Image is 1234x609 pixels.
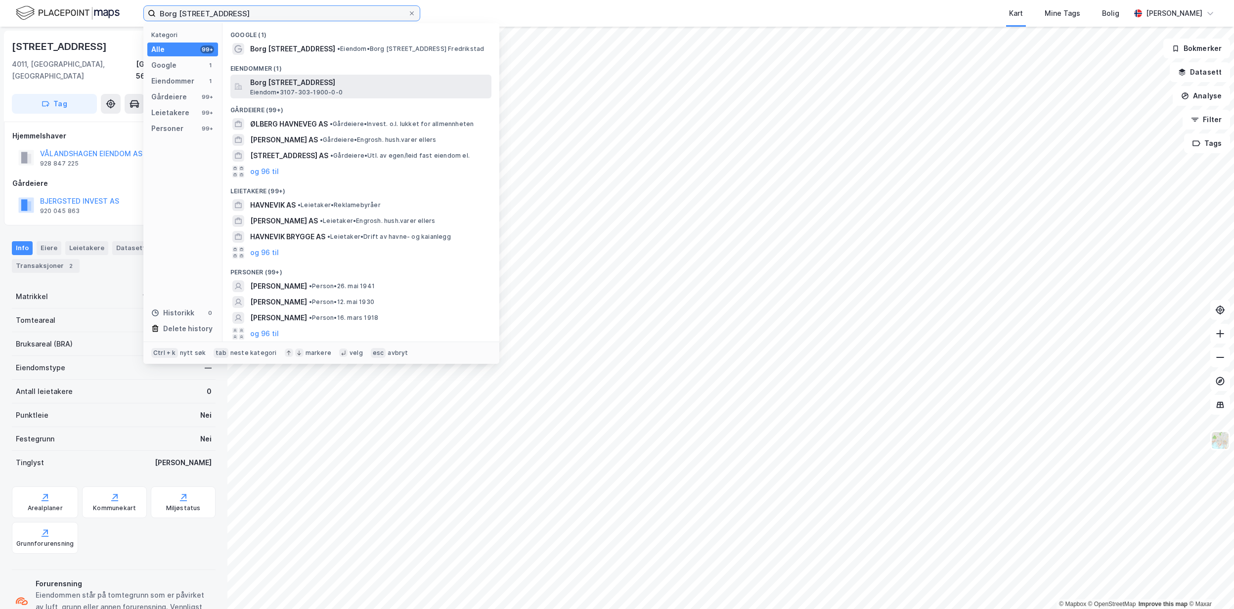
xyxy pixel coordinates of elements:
div: 4011, [GEOGRAPHIC_DATA], [GEOGRAPHIC_DATA] [12,58,136,82]
div: Gårdeiere (99+) [222,98,499,116]
a: Improve this map [1139,601,1188,608]
span: HAVNEVIK BRYGGE AS [250,231,325,243]
span: Gårdeiere • Invest. o.l. lukket for allmennheten [330,120,474,128]
div: Ctrl + k [151,348,178,358]
div: esc [371,348,386,358]
div: 99+ [200,93,214,101]
div: Mine Tags [1045,7,1080,19]
div: Kart [1009,7,1023,19]
div: — [205,362,212,374]
span: Borg [STREET_ADDRESS] [250,43,335,55]
div: nytt søk [180,349,206,357]
span: [PERSON_NAME] [250,312,307,324]
div: Gårdeiere [12,177,215,189]
div: Festegrunn [16,433,54,445]
div: markere [306,349,331,357]
div: tab [214,348,228,358]
div: Eiere [37,241,61,255]
img: Z [1211,431,1230,450]
span: ØLBERG HAVNEVEG AS [250,118,328,130]
div: Datasett [112,241,149,255]
span: Leietaker • Engrosh. hush.varer ellers [320,217,435,225]
div: avbryt [388,349,408,357]
button: Datasett [1170,62,1230,82]
div: Kontrollprogram for chat [1185,562,1234,609]
div: Historikk [151,307,194,319]
div: Eiendomstype [16,362,65,374]
button: Analyse [1173,86,1230,106]
a: OpenStreetMap [1088,601,1136,608]
div: 1 [206,61,214,69]
span: Eiendom • 3107-303-1900-0-0 [250,88,343,96]
div: Kategori [151,31,218,39]
span: • [309,314,312,321]
span: [PERSON_NAME] AS [250,215,318,227]
div: Bolig [1102,7,1119,19]
div: Leietakere [151,107,189,119]
div: Info [12,241,33,255]
button: og 96 til [250,166,279,177]
div: 99+ [200,109,214,117]
button: Bokmerker [1163,39,1230,58]
img: logo.f888ab2527a4732fd821a326f86c7f29.svg [16,4,120,22]
div: Matrikkel [16,291,48,303]
iframe: Chat Widget [1185,562,1234,609]
div: Tomteareal [16,314,55,326]
span: Person • 16. mars 1918 [309,314,378,322]
div: neste kategori [230,349,277,357]
div: Bruksareal (BRA) [16,338,73,350]
div: 0 [207,386,212,397]
div: 99+ [200,45,214,53]
span: • [320,217,323,224]
button: og 96 til [250,328,279,340]
span: • [309,282,312,290]
div: 928 847 225 [40,160,79,168]
div: [PERSON_NAME] [1146,7,1202,19]
div: Hjemmelshaver [12,130,215,142]
div: Miljøstatus [166,504,201,512]
div: Punktleie [16,409,48,421]
span: Person • 26. mai 1941 [309,282,375,290]
a: Mapbox [1059,601,1086,608]
div: Kommunekart [93,504,136,512]
div: Personer [151,123,183,134]
div: 0 [206,309,214,317]
div: 1103-56-2382-0-0 [143,291,212,303]
span: • [298,201,301,209]
button: Tag [12,94,97,114]
span: HAVNEVIK AS [250,199,296,211]
span: [PERSON_NAME] [250,296,307,308]
span: Borg [STREET_ADDRESS] [250,77,487,88]
span: Person • 12. mai 1930 [309,298,374,306]
div: Personer (99+) [222,261,499,278]
span: • [330,120,333,128]
button: og 96 til [250,247,279,259]
div: Eiendommer [151,75,194,87]
div: Leietakere (99+) [222,179,499,197]
div: Arealplaner [28,504,63,512]
button: Tags [1184,133,1230,153]
div: Forurensning [36,578,212,590]
span: [STREET_ADDRESS] AS [250,150,328,162]
div: Alle [151,43,165,55]
div: 99+ [200,125,214,132]
button: Filter [1183,110,1230,130]
div: Grunnforurensning [16,540,74,548]
span: • [309,298,312,305]
span: Gårdeiere • Utl. av egen/leid fast eiendom el. [330,152,470,160]
div: Leietakere [65,241,108,255]
div: 1 [206,77,214,85]
div: [PERSON_NAME] [155,457,212,469]
div: 2 [66,261,76,271]
div: Transaksjoner [12,259,80,273]
div: Gårdeiere [151,91,187,103]
span: Leietaker • Reklamebyråer [298,201,381,209]
div: Antall leietakere [16,386,73,397]
span: Gårdeiere • Engrosh. hush.varer ellers [320,136,436,144]
div: Tinglyst [16,457,44,469]
div: [GEOGRAPHIC_DATA], 56/2382 [136,58,216,82]
span: Eiendom • Borg [STREET_ADDRESS] Fredrikstad [337,45,484,53]
span: • [320,136,323,143]
div: 920 045 863 [40,207,80,215]
span: • [337,45,340,52]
